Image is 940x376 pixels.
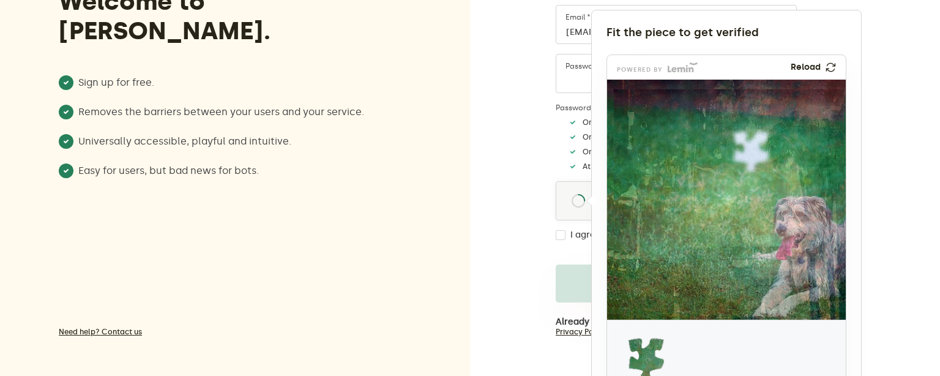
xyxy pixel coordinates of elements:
[826,62,836,72] img: refresh.png
[791,62,821,72] p: Reload
[668,62,698,72] img: Lemin logo
[606,25,846,40] div: Fit the piece to get verified
[617,67,663,72] p: powered by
